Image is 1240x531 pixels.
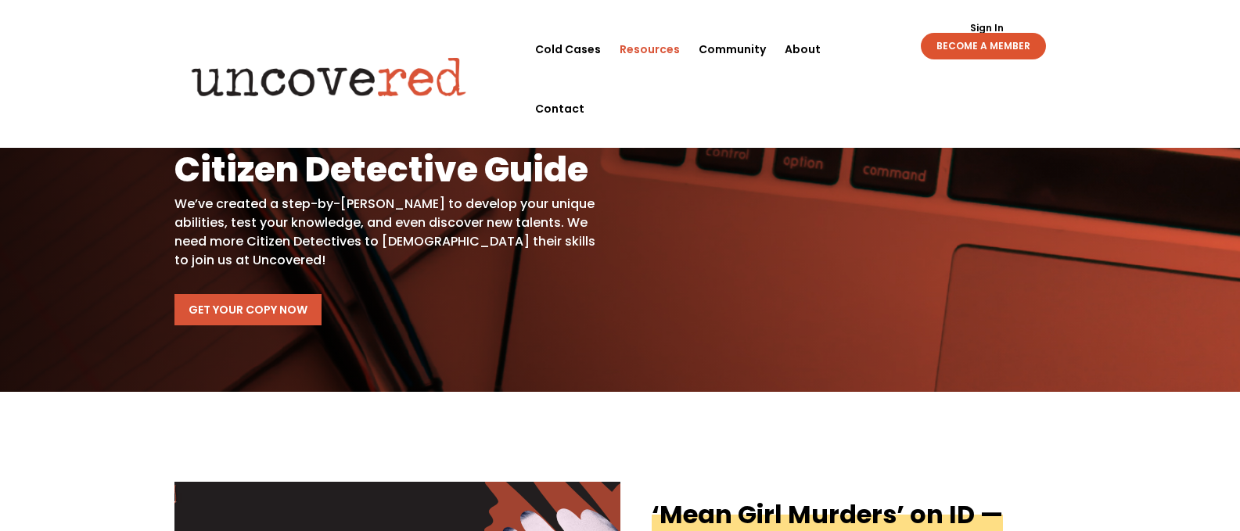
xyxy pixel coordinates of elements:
a: Community [699,20,766,79]
a: Sign In [961,23,1012,33]
a: Cold Cases [535,20,601,79]
a: About [785,20,821,79]
a: Contact [535,79,584,138]
h1: Download Uncovered’s Citizen Detective Guide [174,117,596,195]
p: We’ve created a step-by-[PERSON_NAME] to develop your unique abilities, test your knowledge, and ... [174,195,596,270]
a: Resources [620,20,680,79]
a: Get Your Copy Now [174,294,322,325]
a: BECOME A MEMBER [921,33,1046,59]
img: Uncovered logo [178,46,480,107]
